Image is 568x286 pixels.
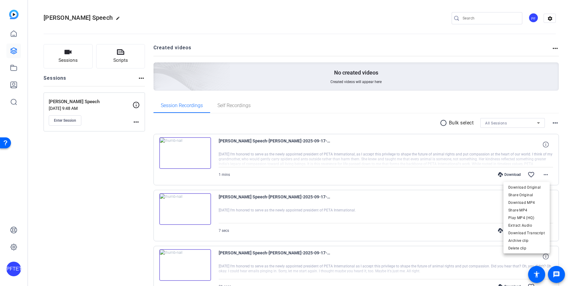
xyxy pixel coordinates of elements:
[508,191,545,199] span: Share Original
[508,214,545,221] span: Play MP4 (HQ)
[508,207,545,214] span: Share MP4
[508,237,545,244] span: Archive clip
[508,229,545,237] span: Download Transcript
[508,199,545,206] span: Download MP4
[508,245,545,252] span: Delete clip
[508,222,545,229] span: Extract Audio
[508,184,545,191] span: Download Original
